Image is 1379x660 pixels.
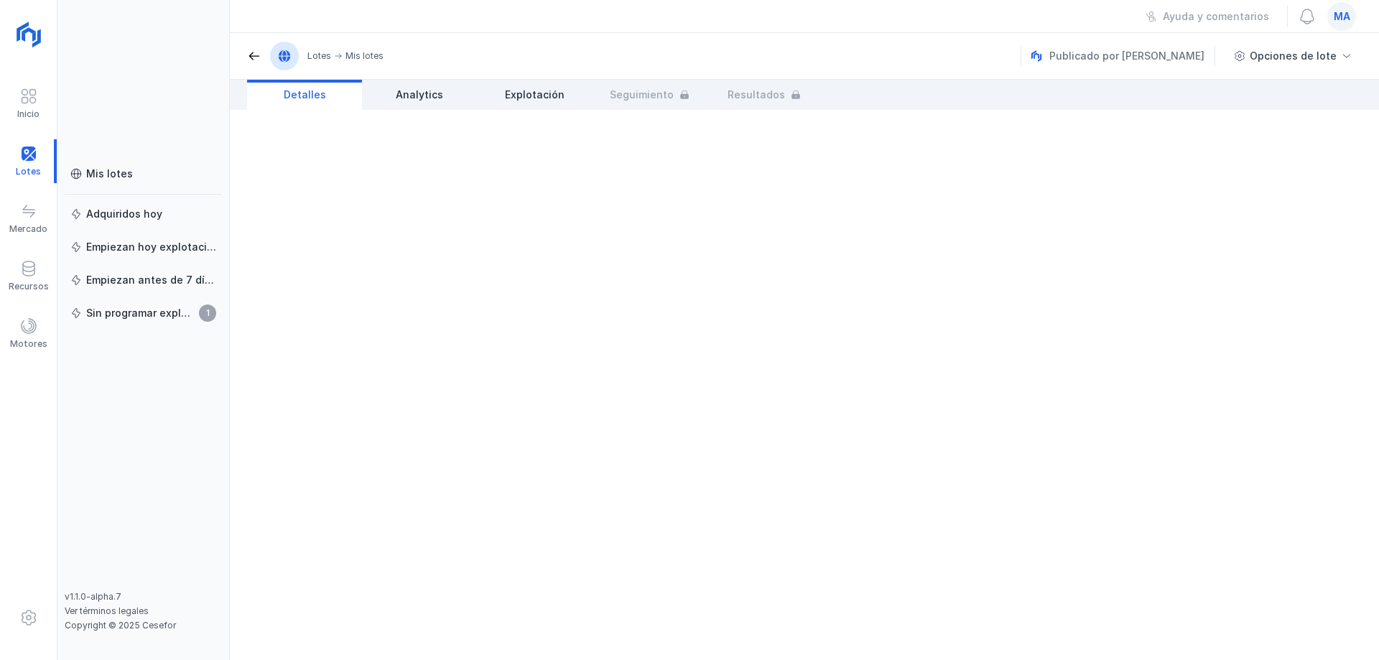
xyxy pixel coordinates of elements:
[86,273,216,287] div: Empiezan antes de 7 días
[65,605,149,616] a: Ver términos legales
[707,80,822,110] a: Resultados
[284,88,326,102] span: Detalles
[1334,9,1350,24] span: ma
[86,207,162,221] div: Adquiridos hoy
[1031,45,1217,67] div: Publicado por [PERSON_NAME]
[86,306,195,320] div: Sin programar explotación
[477,80,592,110] a: Explotación
[1031,50,1042,62] img: nemus.svg
[610,88,674,102] span: Seguimiento
[17,108,40,120] div: Inicio
[9,223,47,235] div: Mercado
[10,338,47,350] div: Motores
[1250,49,1337,63] div: Opciones de lote
[592,80,707,110] a: Seguimiento
[396,88,443,102] span: Analytics
[65,591,222,603] div: v1.1.0-alpha.7
[11,17,47,52] img: logoRight.svg
[505,88,565,102] span: Explotación
[345,50,384,62] div: Mis lotes
[86,167,133,181] div: Mis lotes
[728,88,785,102] span: Resultados
[86,240,216,254] div: Empiezan hoy explotación
[362,80,477,110] a: Analytics
[65,300,222,326] a: Sin programar explotación1
[65,620,222,631] div: Copyright © 2025 Cesefor
[199,305,216,322] span: 1
[247,80,362,110] a: Detalles
[9,281,49,292] div: Recursos
[65,161,222,187] a: Mis lotes
[65,267,222,293] a: Empiezan antes de 7 días
[1136,4,1278,29] button: Ayuda y comentarios
[307,50,331,62] div: Lotes
[1163,9,1269,24] div: Ayuda y comentarios
[65,234,222,260] a: Empiezan hoy explotación
[65,201,222,227] a: Adquiridos hoy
